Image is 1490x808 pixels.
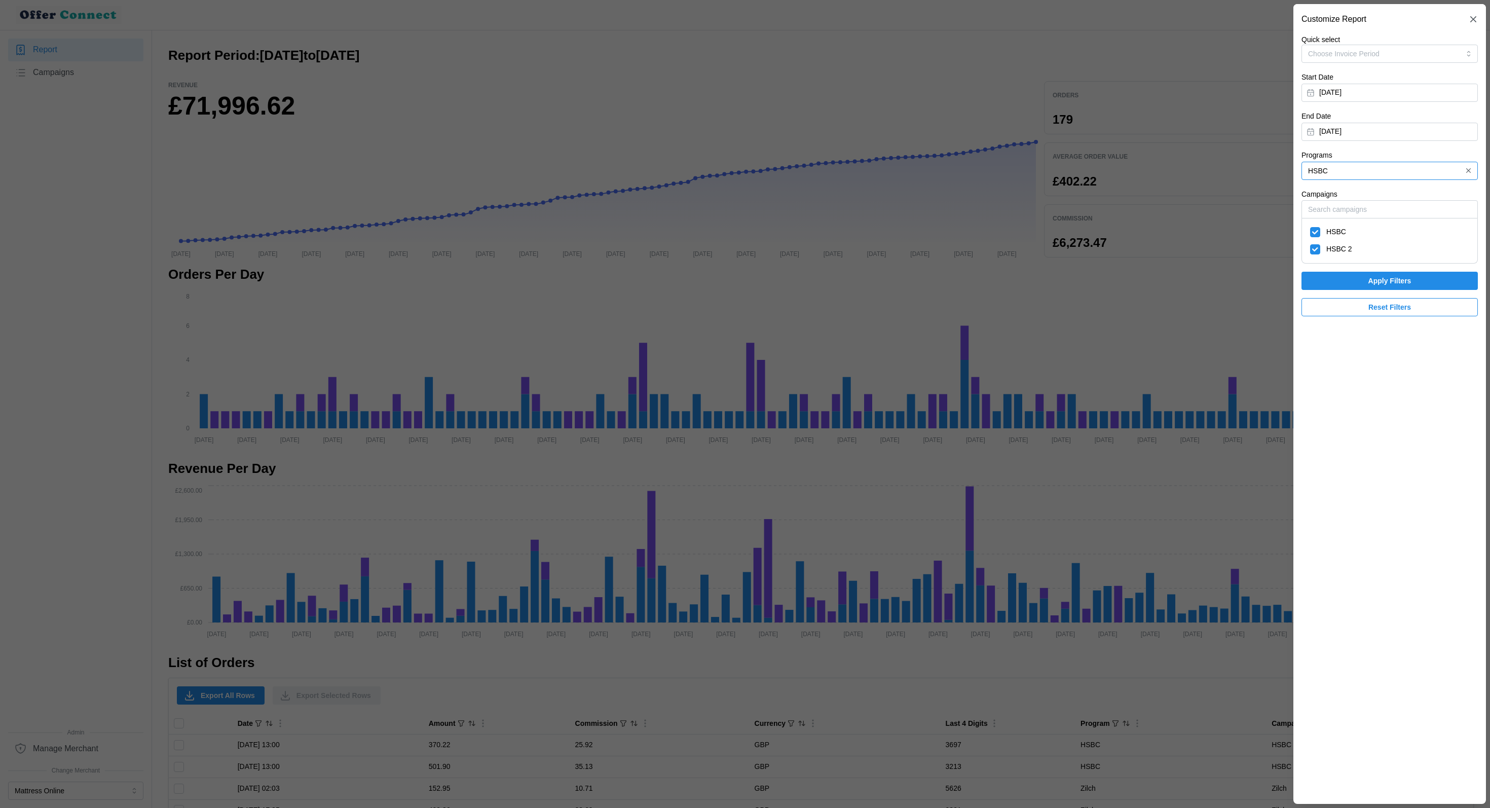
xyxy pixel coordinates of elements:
span: HSBC [1326,227,1346,238]
label: Start Date [1301,72,1333,83]
h2: Customize Report [1301,15,1366,23]
button: [DATE] [1301,123,1478,141]
button: [DATE] [1301,84,1478,102]
span: Apply Filters [1368,272,1411,289]
p: Quick select [1301,34,1478,45]
button: Reset Filters [1301,298,1478,316]
span: HSBC 2 [1326,244,1352,255]
span: Choose Invoice Period [1308,50,1380,58]
span: Reset Filters [1368,299,1411,316]
input: Search campaigns [1301,200,1478,218]
button: Apply Filters [1301,272,1478,290]
button: Choose Invoice Period [1301,45,1478,63]
label: Programs [1301,150,1332,161]
label: End Date [1301,111,1331,122]
label: Campaigns [1301,189,1337,200]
